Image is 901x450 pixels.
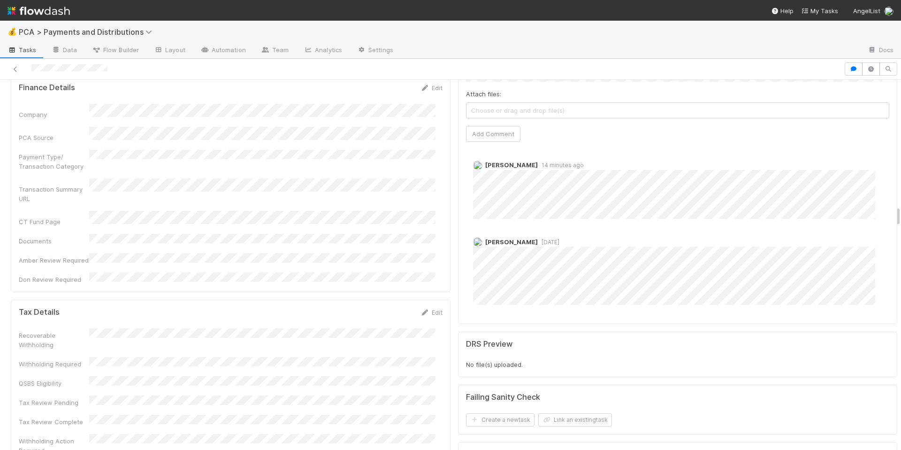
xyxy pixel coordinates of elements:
[801,7,838,15] span: My Tasks
[485,161,538,169] span: [PERSON_NAME]
[853,7,880,15] span: AngelList
[253,43,296,58] a: Team
[8,3,70,19] img: logo-inverted-e16ddd16eac7371096b0.svg
[485,238,538,246] span: [PERSON_NAME]
[771,6,794,16] div: Help
[466,89,501,99] label: Attach files:
[296,43,350,58] a: Analytics
[19,308,60,317] h5: Tax Details
[193,43,253,58] a: Automation
[884,7,893,16] img: avatar_a2d05fec-0a57-4266-8476-74cda3464b0e.png
[19,331,89,349] div: Recoverable Withholding
[19,417,89,427] div: Tax Review Complete
[801,6,838,16] a: My Tasks
[92,45,139,54] span: Flow Builder
[19,185,89,203] div: Transaction Summary URL
[466,103,889,118] span: Choose or drag and drop file(s)
[466,340,890,370] div: No file(s) uploaded.
[350,43,401,58] a: Settings
[466,126,520,142] button: Add Comment
[538,413,612,427] button: Link an existingtask
[420,309,443,316] a: Edit
[44,43,84,58] a: Data
[8,28,17,36] span: 💰
[19,110,89,119] div: Company
[19,275,89,284] div: Don Review Required
[19,359,89,369] div: Withholding Required
[19,152,89,171] div: Payment Type/ Transaction Category
[84,43,146,58] a: Flow Builder
[146,43,193,58] a: Layout
[860,43,901,58] a: Docs
[466,393,540,402] h5: Failing Sanity Check
[473,237,482,247] img: avatar_99e80e95-8f0d-4917-ae3c-b5dad577a2b5.png
[8,45,37,54] span: Tasks
[466,340,512,349] h5: DRS Preview
[19,236,89,246] div: Documents
[19,379,89,388] div: QSBS Eligibility
[19,256,89,265] div: Amber Review Required
[19,398,89,407] div: Tax Review Pending
[466,413,534,427] button: Create a newtask
[19,133,89,142] div: PCA Source
[19,27,157,37] span: PCA > Payments and Distributions
[19,217,89,226] div: CT Fund Page
[420,84,443,92] a: Edit
[538,162,584,169] span: 14 minutes ago
[19,83,75,93] h5: Finance Details
[473,161,482,170] img: avatar_e7d5656d-bda2-4d83-89d6-b6f9721f96bd.png
[538,239,559,246] span: [DATE]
